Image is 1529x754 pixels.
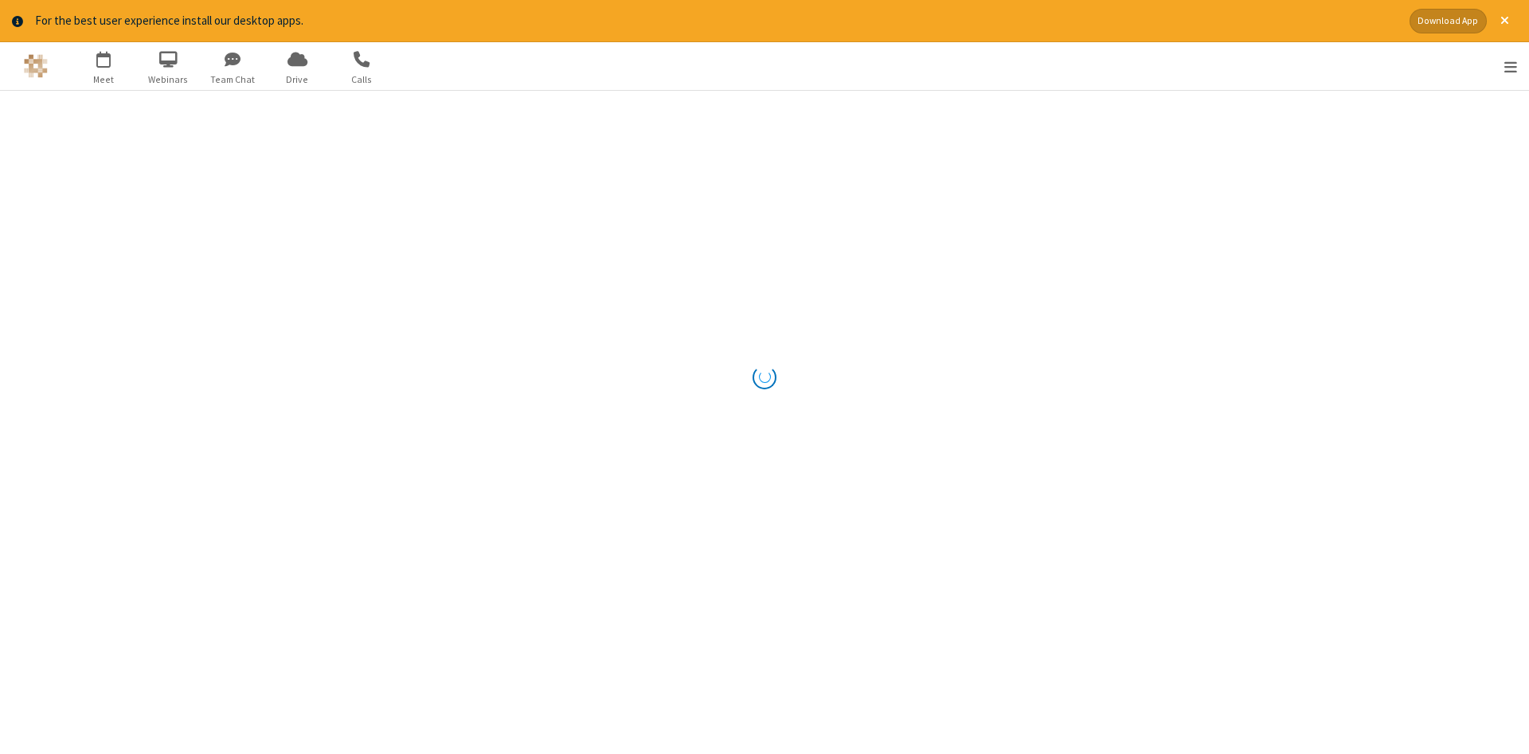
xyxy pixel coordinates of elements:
[1410,9,1487,33] button: Download App
[35,12,1398,30] div: For the best user experience install our desktop apps.
[332,72,392,87] span: Calls
[203,72,263,87] span: Team Chat
[1492,9,1517,33] button: Close alert
[74,72,134,87] span: Meet
[139,72,198,87] span: Webinars
[268,72,327,87] span: Drive
[1484,42,1529,90] div: Open menu
[24,54,48,78] img: QA Selenium DO NOT DELETE OR CHANGE
[6,42,65,90] button: Logo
